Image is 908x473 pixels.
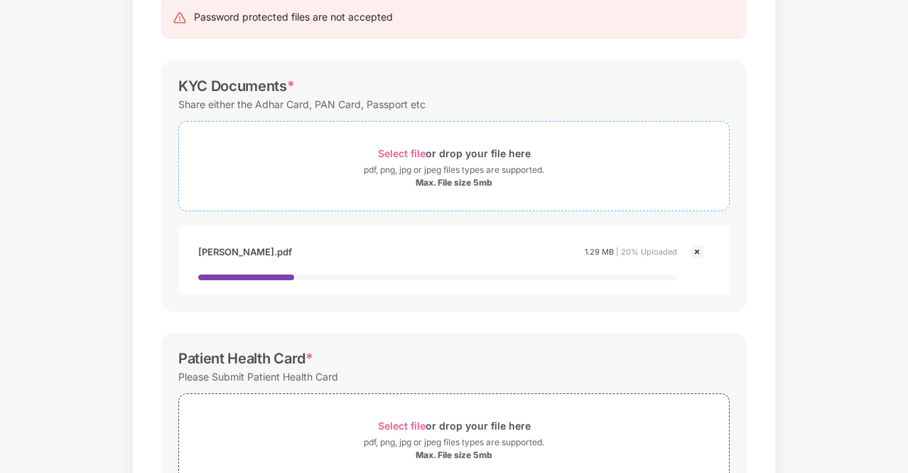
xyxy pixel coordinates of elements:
div: Share either the Adhar Card, PAN Card, Passport etc [178,95,426,114]
div: KYC Documents [178,78,295,95]
div: Patient Health Card [178,350,313,367]
span: Select fileor drop your file herepdf, png, jpg or jpeg files types are supported.Max. File size 5mb [179,132,729,200]
img: svg+xml;base64,PHN2ZyBpZD0iQ3Jvc3MtMjR4MjQiIHhtbG5zPSJodHRwOi8vd3d3LnczLm9yZy8yMDAwL3N2ZyIgd2lkdG... [688,243,706,260]
span: 1.29 MB [585,247,614,257]
span: Select file [378,147,426,159]
img: svg+xml;base64,PHN2ZyB4bWxucz0iaHR0cDovL3d3dy53My5vcmcvMjAwMC9zdmciIHdpZHRoPSIyNCIgaGVpZ2h0PSIyNC... [173,11,187,25]
div: Max. File size 5mb [416,450,492,461]
div: or drop your file here [378,144,531,163]
span: | 20% Uploaded [616,247,677,257]
div: Password protected files are not accepted [194,9,393,25]
div: Please Submit Patient Health Card [178,367,338,386]
div: Max. File size 5mb [416,177,492,188]
div: pdf, png, jpg or jpeg files types are supported. [364,163,544,177]
div: [PERSON_NAME].pdf [198,240,292,264]
span: Select file [378,420,426,432]
span: Select fileor drop your file herepdf, png, jpg or jpeg files types are supported.Max. File size 5mb [179,405,729,472]
div: pdf, png, jpg or jpeg files types are supported. [364,435,544,450]
div: or drop your file here [378,416,531,435]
